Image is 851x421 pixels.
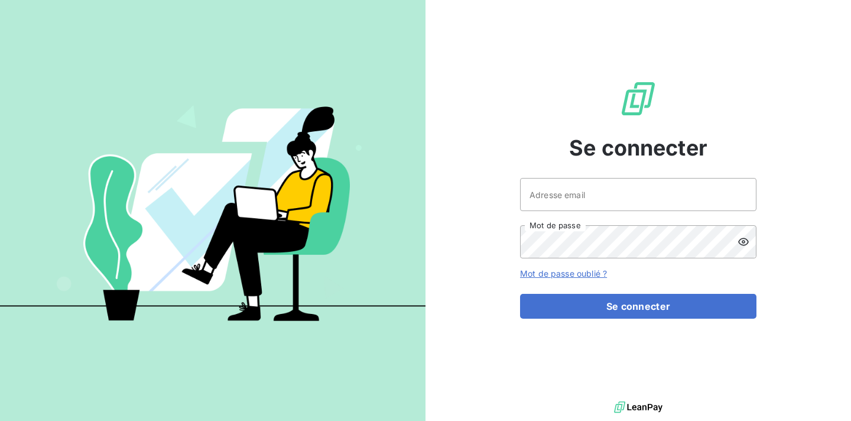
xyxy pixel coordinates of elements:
span: Se connecter [569,132,707,164]
button: Se connecter [520,294,756,319]
input: placeholder [520,178,756,211]
a: Mot de passe oublié ? [520,268,607,278]
img: Logo LeanPay [619,80,657,118]
img: logo [614,399,662,416]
